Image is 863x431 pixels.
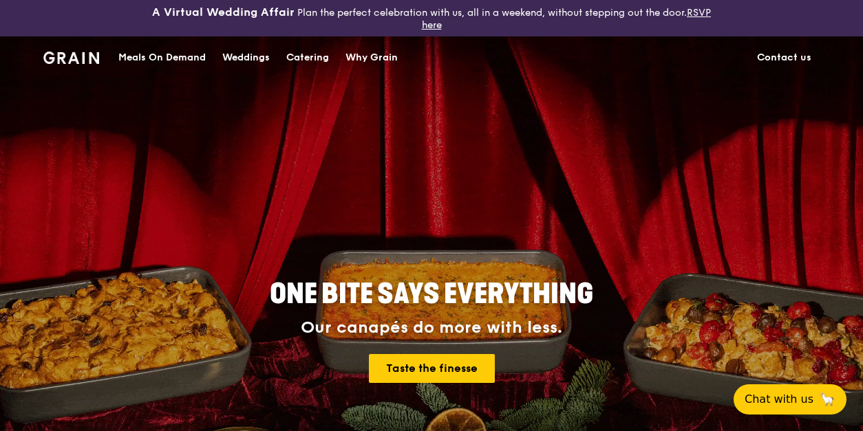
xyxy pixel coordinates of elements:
a: Weddings [214,37,278,78]
a: Why Grain [337,37,406,78]
div: Weddings [222,37,270,78]
a: Contact us [749,37,820,78]
div: Catering [286,37,329,78]
button: Chat with us🦙 [734,384,846,415]
div: Plan the perfect celebration with us, all in a weekend, without stepping out the door. [144,5,719,31]
h3: A Virtual Wedding Affair [152,5,295,19]
span: ONE BITE SAYS EVERYTHING [270,278,593,311]
div: Meals On Demand [118,37,206,78]
span: 🦙 [819,391,835,408]
img: Grain [43,52,99,64]
a: Catering [278,37,337,78]
a: Taste the finesse [369,354,495,383]
a: GrainGrain [43,36,99,77]
a: RSVP here [422,7,712,31]
div: Why Grain [345,37,398,78]
span: Chat with us [745,391,813,408]
div: Our canapés do more with less. [184,318,679,338]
